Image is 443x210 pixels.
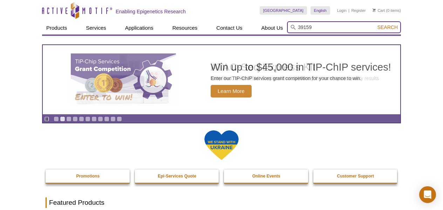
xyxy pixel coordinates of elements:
input: Keyword, Cat. No. [287,21,401,33]
a: Customer Support [313,169,398,183]
strong: Online Events [252,174,280,179]
a: Online Events [224,169,309,183]
a: Login [337,8,347,13]
img: ATAC-Seq Express Kit [66,53,181,106]
a: Go to slide 10 [110,116,116,122]
article: ATAC-Seq Express Kit [43,45,400,114]
a: Products [42,21,71,35]
div: Open Intercom Messenger [419,186,436,203]
a: Go to slide 9 [104,116,109,122]
a: Applications [121,21,158,35]
a: Go to slide 5 [79,116,84,122]
img: Your Cart [373,8,376,12]
a: Toggle autoplay [44,116,49,122]
h2: Enabling Epigenetics Research [116,8,186,15]
a: Promotions [46,169,130,183]
a: ATAC-Seq Express Kit ATAC-Seq Express Kit Simplified, faster ATAC-Seq workflow delivering the sam... [43,45,400,114]
a: About Us [257,21,287,35]
a: Go to slide 2 [60,116,65,122]
a: Cart [373,8,385,13]
a: Go to slide 6 [85,116,90,122]
h2: ATAC-Seq Express Kit [211,62,379,72]
a: Go to slide 7 [91,116,97,122]
a: [GEOGRAPHIC_DATA] [260,6,307,15]
a: Resources [168,21,202,35]
a: Go to slide 1 [54,116,59,122]
strong: Epi-Services Quote [158,174,196,179]
li: (0 items) [373,6,401,15]
a: English [311,6,330,15]
a: Epi-Services Quote [135,169,220,183]
strong: Promotions [76,174,100,179]
a: Go to slide 8 [98,116,103,122]
a: Go to slide 11 [117,116,122,122]
a: Contact Us [212,21,246,35]
a: Go to slide 4 [73,116,78,122]
span: Learn More [211,85,252,97]
h2: Featured Products [46,197,397,208]
li: | [348,6,349,15]
strong: Customer Support [337,174,374,179]
img: We Stand With Ukraine [204,130,239,161]
a: Services [82,21,110,35]
button: Search [375,24,400,30]
a: Register [351,8,366,13]
span: Search [377,24,398,30]
a: Go to slide 3 [66,116,71,122]
p: Simplified, faster ATAC-Seq workflow delivering the same great quality results [211,75,379,81]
